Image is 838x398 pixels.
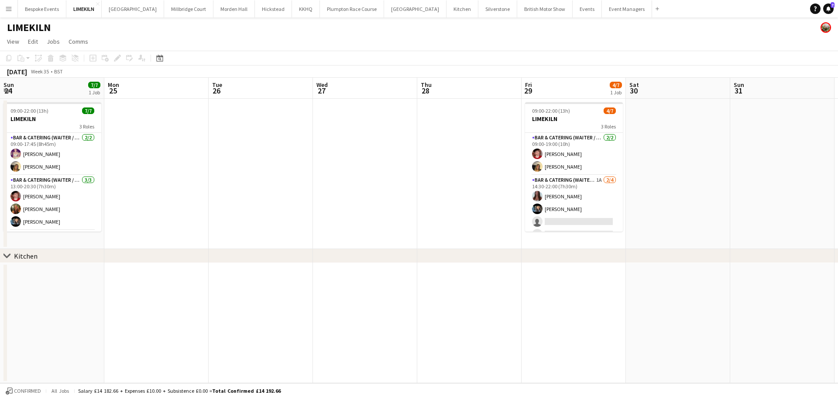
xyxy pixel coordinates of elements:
button: Bespoke Events [18,0,66,17]
button: Event Managers [602,0,652,17]
app-card-role: Bar & Catering (Waiter / waitress)1A2/414:30-22:00 (7h30m)[PERSON_NAME][PERSON_NAME] [525,175,623,243]
span: 25 [106,86,119,96]
app-card-role: Bar & Catering (Waiter / waitress)3/313:00-20:30 (7h30m)[PERSON_NAME][PERSON_NAME][PERSON_NAME] [3,175,101,230]
span: 7/7 [88,82,100,88]
span: Jobs [47,38,60,45]
span: 4/7 [604,107,616,114]
h3: LIMEKILN [525,115,623,123]
span: 30 [628,86,639,96]
button: Confirmed [4,386,42,396]
app-job-card: 09:00-22:00 (13h)4/7LIMEKILN3 RolesBar & Catering (Waiter / waitress)2/209:00-19:00 (10h)[PERSON_... [525,102,623,232]
span: 7 [831,2,835,8]
a: Comms [65,36,92,47]
a: Edit [24,36,41,47]
h1: LIMEKILN [7,21,51,34]
button: Plumpton Race Course [320,0,384,17]
a: View [3,36,23,47]
span: Thu [421,81,432,89]
span: 4/7 [610,82,622,88]
div: 1 Job [89,89,100,96]
app-user-avatar: Staffing Manager [821,22,831,33]
span: 7/7 [82,107,94,114]
span: 3 Roles [79,123,94,130]
span: 27 [315,86,328,96]
button: [GEOGRAPHIC_DATA] [384,0,446,17]
span: Wed [316,81,328,89]
span: 24 [2,86,14,96]
app-card-role: Bar & Catering (Waiter / waitress)2/209:00-19:00 (10h)[PERSON_NAME][PERSON_NAME] [525,133,623,175]
app-job-card: 09:00-22:00 (13h)7/7LIMEKILN3 RolesBar & Catering (Waiter / waitress)2/209:00-17:45 (8h45m)[PERSO... [3,102,101,232]
app-card-role: Bar & Catering (Waiter / waitress)2/209:00-17:45 (8h45m)[PERSON_NAME][PERSON_NAME] [3,133,101,175]
span: View [7,38,19,45]
span: 28 [419,86,432,96]
div: BST [54,68,63,75]
button: Silverstone [478,0,517,17]
button: British Motor Show [517,0,573,17]
div: [DATE] [7,67,27,76]
span: Tue [212,81,222,89]
button: Events [573,0,602,17]
button: KKHQ [292,0,320,17]
div: Salary £14 182.66 + Expenses £10.00 + Subsistence £0.00 = [78,388,281,394]
span: Mon [108,81,119,89]
button: Morden Hall [213,0,255,17]
span: Week 35 [29,68,51,75]
span: All jobs [50,388,71,394]
button: Millbridge Court [164,0,213,17]
span: Edit [28,38,38,45]
button: [GEOGRAPHIC_DATA] [102,0,164,17]
div: Kitchen [14,252,38,260]
span: 09:00-22:00 (13h) [532,107,570,114]
span: Sun [734,81,744,89]
span: Total Confirmed £14 192.66 [212,388,281,394]
button: Kitchen [446,0,478,17]
span: 26 [211,86,222,96]
span: Fri [525,81,532,89]
div: 1 Job [610,89,622,96]
span: Sat [629,81,639,89]
span: 3 Roles [601,123,616,130]
h3: LIMEKILN [3,115,101,123]
a: Jobs [43,36,63,47]
span: Sun [3,81,14,89]
span: 31 [732,86,744,96]
button: Hickstead [255,0,292,17]
a: 7 [823,3,834,14]
span: Comms [69,38,88,45]
button: LIMEKILN [66,0,102,17]
span: 29 [524,86,532,96]
span: 09:00-22:00 (13h) [10,107,48,114]
span: Confirmed [14,388,41,394]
